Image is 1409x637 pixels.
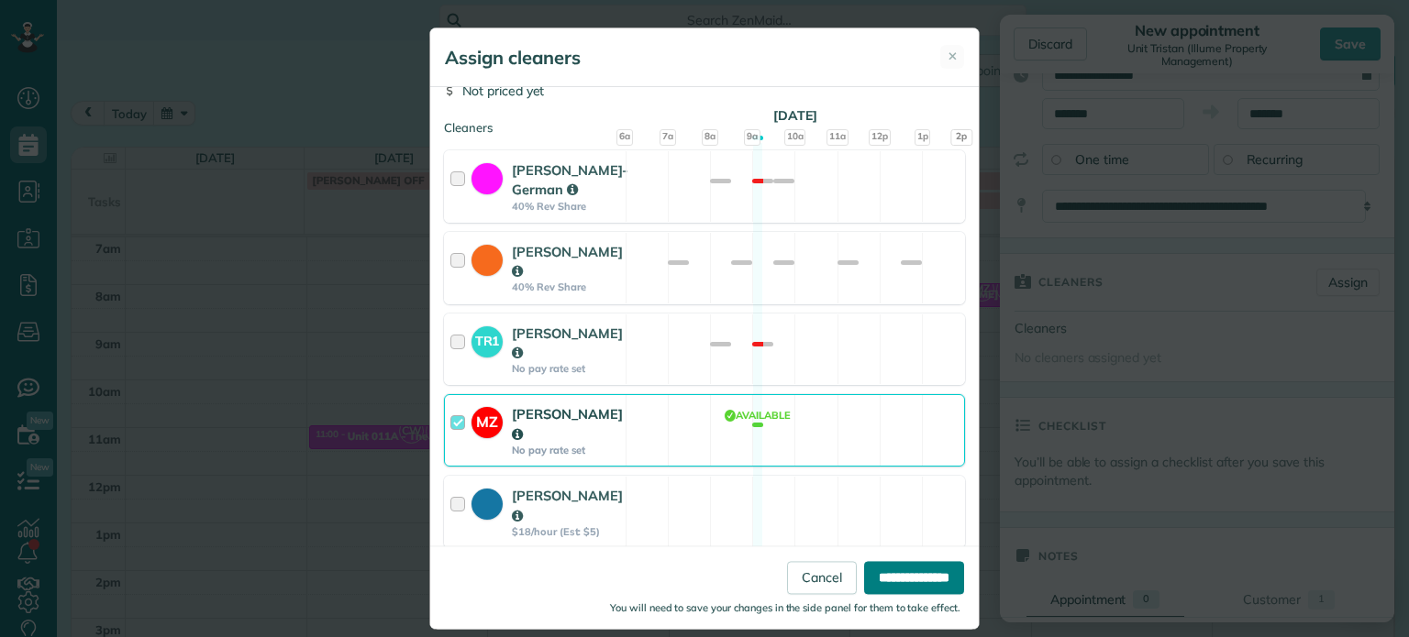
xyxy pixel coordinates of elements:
[512,444,623,456] strong: No pay rate set
[512,362,623,375] strong: No pay rate set
[512,200,627,213] strong: 40% Rev Share
[444,119,965,125] div: Cleaners
[512,161,627,198] strong: [PERSON_NAME]-German
[512,525,623,538] strong: $18/hour (Est: $5)
[787,562,857,595] a: Cancel
[948,48,958,65] span: ✕
[472,407,503,433] strong: MZ
[512,324,623,361] strong: [PERSON_NAME]
[512,243,623,280] strong: [PERSON_NAME]
[512,405,623,442] strong: [PERSON_NAME]
[512,280,623,293] strong: 40% Rev Share
[444,82,965,100] div: Not priced yet
[610,602,960,615] small: You will need to save your changes in the side panel for them to take effect.
[512,487,623,523] strong: [PERSON_NAME]
[445,45,581,71] h5: Assign cleaners
[472,326,503,351] strong: TR1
